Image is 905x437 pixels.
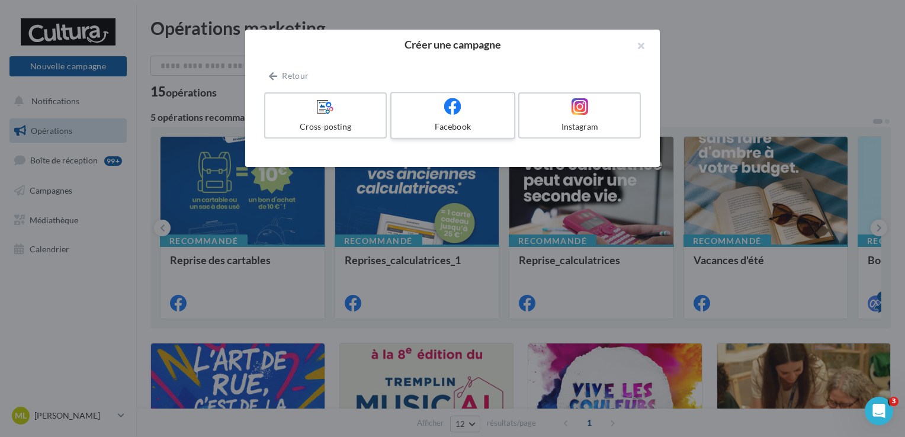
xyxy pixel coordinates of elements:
span: 3 [889,397,898,406]
h2: Créer une campagne [264,39,641,50]
div: Facebook [396,121,509,133]
div: Cross-posting [270,121,381,133]
iframe: Intercom live chat [865,397,893,425]
div: Instagram [524,121,635,133]
button: Retour [264,69,313,83]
